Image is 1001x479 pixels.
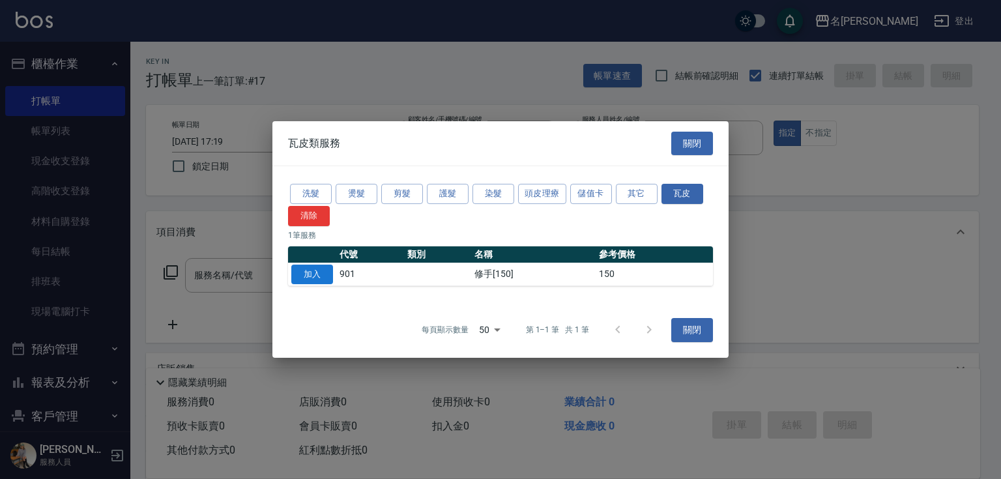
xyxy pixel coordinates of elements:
[427,184,469,204] button: 護髮
[472,184,514,204] button: 染髮
[288,229,713,241] p: 1 筆服務
[518,184,566,204] button: 頭皮理療
[616,184,658,204] button: 其它
[288,137,340,150] span: 瓦皮類服務
[336,246,404,263] th: 代號
[661,184,703,204] button: 瓦皮
[596,263,713,286] td: 150
[336,184,377,204] button: 燙髮
[526,324,589,336] p: 第 1–1 筆 共 1 筆
[381,184,423,204] button: 剪髮
[471,246,596,263] th: 名稱
[671,318,713,342] button: 關閉
[570,184,612,204] button: 儲值卡
[404,246,472,263] th: 類別
[422,324,469,336] p: 每頁顯示數量
[290,184,332,204] button: 洗髮
[474,312,505,347] div: 50
[596,246,713,263] th: 參考價格
[291,265,333,285] button: 加入
[671,132,713,156] button: 關閉
[288,206,330,226] button: 清除
[471,263,596,286] td: 修手[150]
[336,263,404,286] td: 901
